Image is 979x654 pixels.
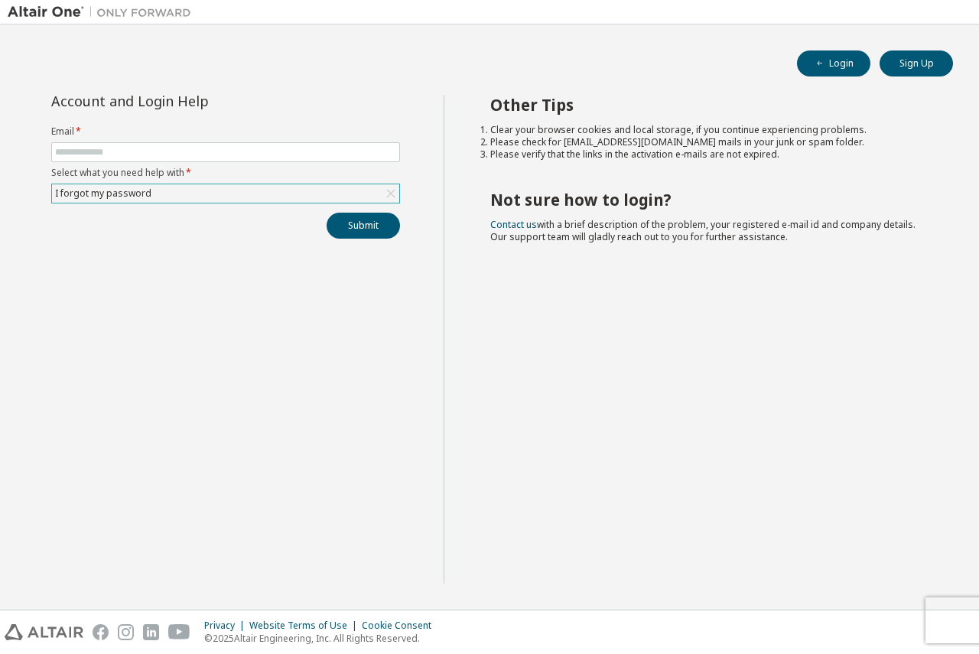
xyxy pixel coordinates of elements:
h2: Other Tips [490,95,926,115]
button: Login [797,50,870,76]
div: I forgot my password [52,184,399,203]
div: Website Terms of Use [249,620,362,632]
img: altair_logo.svg [5,624,83,640]
label: Email [51,125,400,138]
div: Account and Login Help [51,95,330,107]
div: Privacy [204,620,249,632]
label: Select what you need help with [51,167,400,179]
span: with a brief description of the problem, your registered e-mail id and company details. Our suppo... [490,218,916,243]
li: Clear your browser cookies and local storage, if you continue experiencing problems. [490,124,926,136]
img: facebook.svg [93,624,109,640]
h2: Not sure how to login? [490,190,926,210]
img: instagram.svg [118,624,134,640]
img: Altair One [8,5,199,20]
p: © 2025 Altair Engineering, Inc. All Rights Reserved. [204,632,441,645]
button: Submit [327,213,400,239]
li: Please check for [EMAIL_ADDRESS][DOMAIN_NAME] mails in your junk or spam folder. [490,136,926,148]
a: Contact us [490,218,537,231]
button: Sign Up [880,50,953,76]
div: I forgot my password [53,185,154,202]
div: Cookie Consent [362,620,441,632]
img: youtube.svg [168,624,190,640]
img: linkedin.svg [143,624,159,640]
li: Please verify that the links in the activation e-mails are not expired. [490,148,926,161]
